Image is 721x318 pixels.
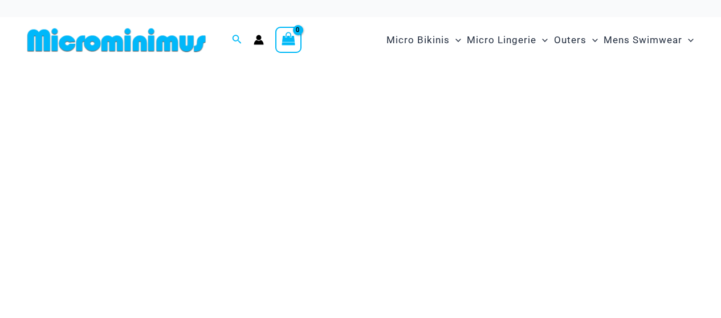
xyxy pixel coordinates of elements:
[467,26,536,55] span: Micro Lingerie
[450,26,461,55] span: Menu Toggle
[275,27,302,53] a: View Shopping Cart, empty
[601,23,696,57] a: Mens SwimwearMenu ToggleMenu Toggle
[464,23,551,57] a: Micro LingerieMenu ToggleMenu Toggle
[682,26,694,55] span: Menu Toggle
[232,33,242,47] a: Search icon link
[386,26,450,55] span: Micro Bikinis
[382,21,698,59] nav: Site Navigation
[254,35,264,45] a: Account icon link
[23,27,210,53] img: MM SHOP LOGO FLAT
[604,26,682,55] span: Mens Swimwear
[554,26,586,55] span: Outers
[551,23,601,57] a: OutersMenu ToggleMenu Toggle
[586,26,598,55] span: Menu Toggle
[536,26,548,55] span: Menu Toggle
[384,23,464,57] a: Micro BikinisMenu ToggleMenu Toggle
